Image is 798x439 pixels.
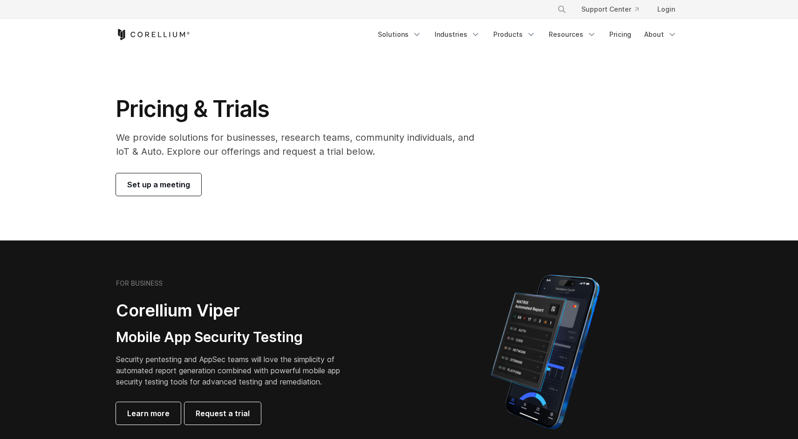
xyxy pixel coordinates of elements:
div: Navigation Menu [372,26,682,43]
a: Request a trial [184,402,261,425]
span: Request a trial [196,408,250,419]
a: Industries [429,26,486,43]
a: Support Center [574,1,646,18]
button: Search [553,1,570,18]
span: Set up a meeting [127,179,190,190]
h3: Mobile App Security Testing [116,329,355,346]
a: Learn more [116,402,181,425]
a: Set up a meeting [116,173,201,196]
div: Navigation Menu [546,1,682,18]
h6: FOR BUSINESS [116,279,163,288]
a: About [639,26,682,43]
p: We provide solutions for businesses, research teams, community individuals, and IoT & Auto. Explo... [116,130,487,158]
a: Login [650,1,682,18]
p: Security pentesting and AppSec teams will love the simplicity of automated report generation comb... [116,354,355,387]
a: Resources [543,26,602,43]
a: Corellium Home [116,29,190,40]
h2: Corellium Viper [116,300,355,321]
img: Corellium MATRIX automated report on iPhone showing app vulnerability test results across securit... [475,270,615,433]
a: Pricing [604,26,637,43]
h1: Pricing & Trials [116,95,487,123]
span: Learn more [127,408,170,419]
a: Solutions [372,26,427,43]
a: Products [488,26,541,43]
